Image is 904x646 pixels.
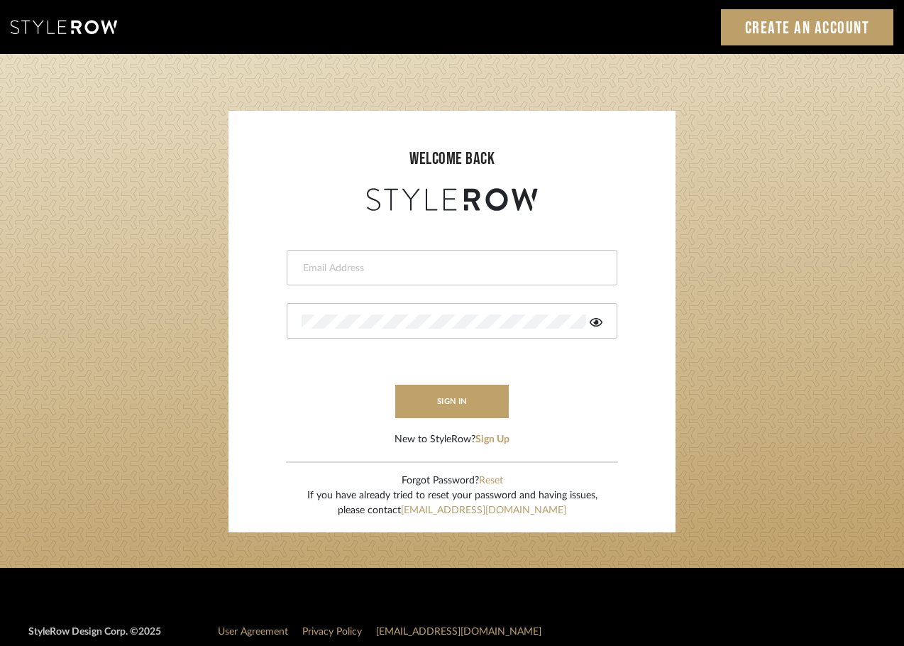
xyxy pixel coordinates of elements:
button: sign in [395,385,509,418]
a: [EMAIL_ADDRESS][DOMAIN_NAME] [401,505,566,515]
button: Reset [479,473,503,488]
div: welcome back [243,146,661,172]
a: [EMAIL_ADDRESS][DOMAIN_NAME] [376,627,541,637]
button: Sign Up [475,432,509,447]
div: Forgot Password? [307,473,597,488]
a: Create an Account [721,9,894,45]
div: New to StyleRow? [395,432,509,447]
input: Email Address [302,261,599,275]
a: User Agreement [218,627,288,637]
a: Privacy Policy [302,627,362,637]
div: If you have already tried to reset your password and having issues, please contact [307,488,597,518]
